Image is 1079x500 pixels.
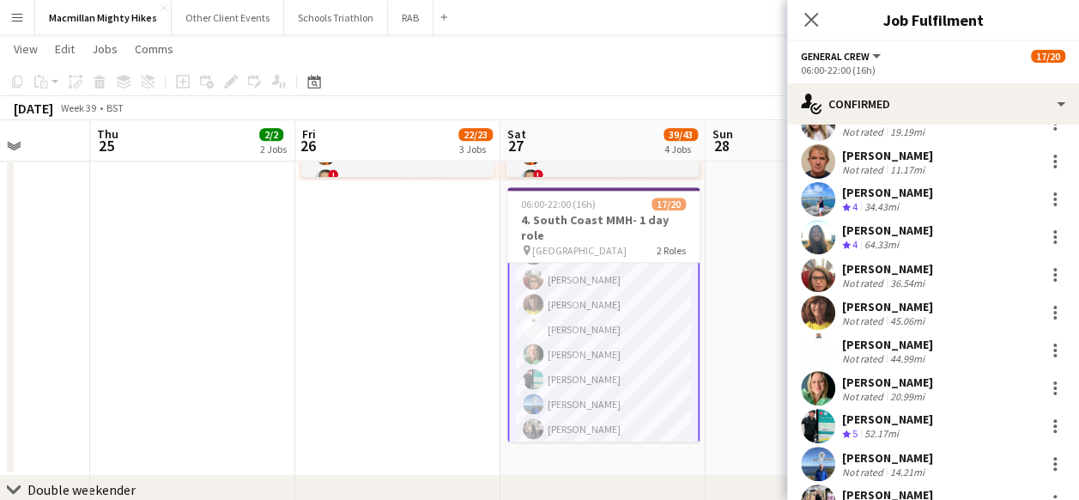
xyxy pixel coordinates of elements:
[128,38,180,60] a: Comms
[507,126,526,142] span: Sat
[787,83,1079,125] div: Confirmed
[887,352,928,365] div: 44.99mi
[135,41,173,57] span: Comms
[861,238,902,253] div: 64.33mi
[300,136,316,155] span: 26
[842,337,933,352] div: [PERSON_NAME]
[85,38,124,60] a: Jobs
[94,136,118,155] span: 25
[260,143,287,155] div: 2 Jobs
[887,163,928,176] div: 11.17mi
[55,41,75,57] span: Edit
[842,261,933,277] div: [PERSON_NAME]
[172,1,284,34] button: Other Client Events
[259,128,283,141] span: 2/2
[801,50,870,63] span: General Crew
[787,9,1079,31] h3: Job Fulfilment
[664,128,698,141] span: 39/43
[92,41,118,57] span: Jobs
[842,314,887,327] div: Not rated
[302,126,316,142] span: Fri
[842,185,933,200] div: [PERSON_NAME]
[842,223,933,238] div: [PERSON_NAME]
[14,41,38,57] span: View
[106,101,124,114] div: BST
[657,244,686,257] span: 2 Roles
[284,1,388,34] button: Schools Triathlon
[712,126,733,142] span: Sun
[533,169,543,180] span: !
[852,200,858,213] span: 4
[842,375,933,390] div: [PERSON_NAME]
[57,101,100,114] span: Week 39
[842,125,887,138] div: Not rated
[521,198,596,210] span: 06:00-22:00 (16h)
[328,169,338,180] span: !
[842,277,887,290] div: Not rated
[842,299,933,314] div: [PERSON_NAME]
[852,238,858,251] span: 4
[507,187,700,442] app-job-card: 06:00-22:00 (16h)17/204. South Coast MMH- 1 day role [GEOGRAPHIC_DATA]2 Roles[PERSON_NAME][PERSON...
[861,427,902,442] div: 52.17mi
[507,212,700,243] h3: 4. South Coast MMH- 1 day role
[27,481,136,498] div: Double weekender
[532,244,627,257] span: [GEOGRAPHIC_DATA]
[48,38,82,60] a: Edit
[14,100,53,117] div: [DATE]
[842,163,887,176] div: Not rated
[842,412,933,427] div: [PERSON_NAME]
[710,136,733,155] span: 28
[801,64,1065,76] div: 06:00-22:00 (16h)
[887,277,928,290] div: 36.54mi
[1031,50,1065,63] span: 17/20
[887,390,928,403] div: 20.99mi
[887,466,928,479] div: 14.21mi
[388,1,433,34] button: RAB
[458,128,493,141] span: 22/23
[861,200,902,215] div: 34.43mi
[35,1,172,34] button: Macmillan Mighty Hikes
[842,450,933,466] div: [PERSON_NAME]
[664,143,697,155] div: 4 Jobs
[505,136,526,155] span: 27
[652,198,686,210] span: 17/20
[842,352,887,365] div: Not rated
[97,126,118,142] span: Thu
[842,390,887,403] div: Not rated
[842,466,887,479] div: Not rated
[801,50,883,63] button: General Crew
[459,143,492,155] div: 3 Jobs
[852,427,858,440] span: 5
[887,125,928,138] div: 19.19mi
[887,314,928,327] div: 45.06mi
[7,38,45,60] a: View
[842,148,933,163] div: [PERSON_NAME]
